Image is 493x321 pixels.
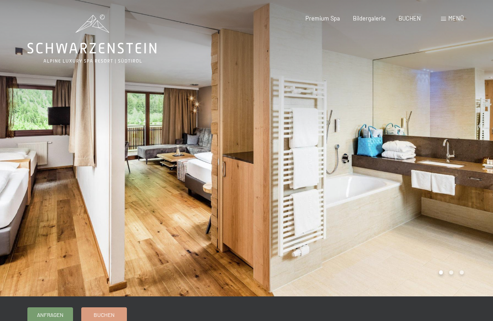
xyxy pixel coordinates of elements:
span: Menü [448,15,464,22]
a: Bildergalerie [353,15,386,22]
a: Premium Spa [305,15,340,22]
span: Buchen [94,311,115,319]
a: BUCHEN [399,15,421,22]
span: Anfragen [37,311,63,319]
